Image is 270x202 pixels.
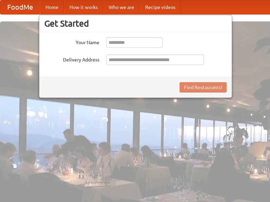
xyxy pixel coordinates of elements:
[40,0,64,14] a: Home
[44,18,227,29] h3: Get Started
[0,0,40,14] a: FoodMe
[64,0,103,14] a: How it works
[44,55,99,63] label: Delivery Address
[44,37,99,46] label: Your Name
[180,82,227,93] button: Find Restaurants!
[103,0,140,14] a: Who we are
[140,0,181,14] a: Recipe videos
